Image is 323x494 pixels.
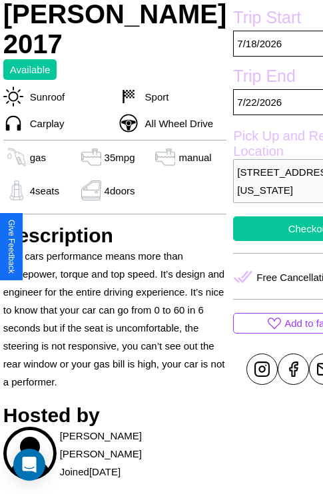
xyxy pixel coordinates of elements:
p: gas [30,148,46,166]
h3: Description [3,224,227,247]
p: Joined [DATE] [60,463,121,481]
img: gas [3,147,30,167]
p: manual [178,148,211,166]
p: 35 mpg [105,148,135,166]
p: 4 seats [30,182,59,200]
p: [PERSON_NAME] [PERSON_NAME] [60,427,227,463]
p: All Wheel Drive [139,115,214,132]
p: This cars performance means more than horsepower, torque and top speed. It’s design and engineer ... [3,247,227,391]
p: 4 doors [105,182,135,200]
img: gas [152,147,178,167]
p: Sunroof [23,88,65,106]
img: gas [78,147,105,167]
p: Carplay [23,115,65,132]
p: Sport [139,88,169,106]
div: Open Intercom Messenger [13,449,45,481]
h3: Hosted by [3,404,227,427]
img: gas [3,180,30,200]
img: gas [78,180,105,200]
div: Give Feedback [7,220,16,274]
p: Available [10,61,51,79]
